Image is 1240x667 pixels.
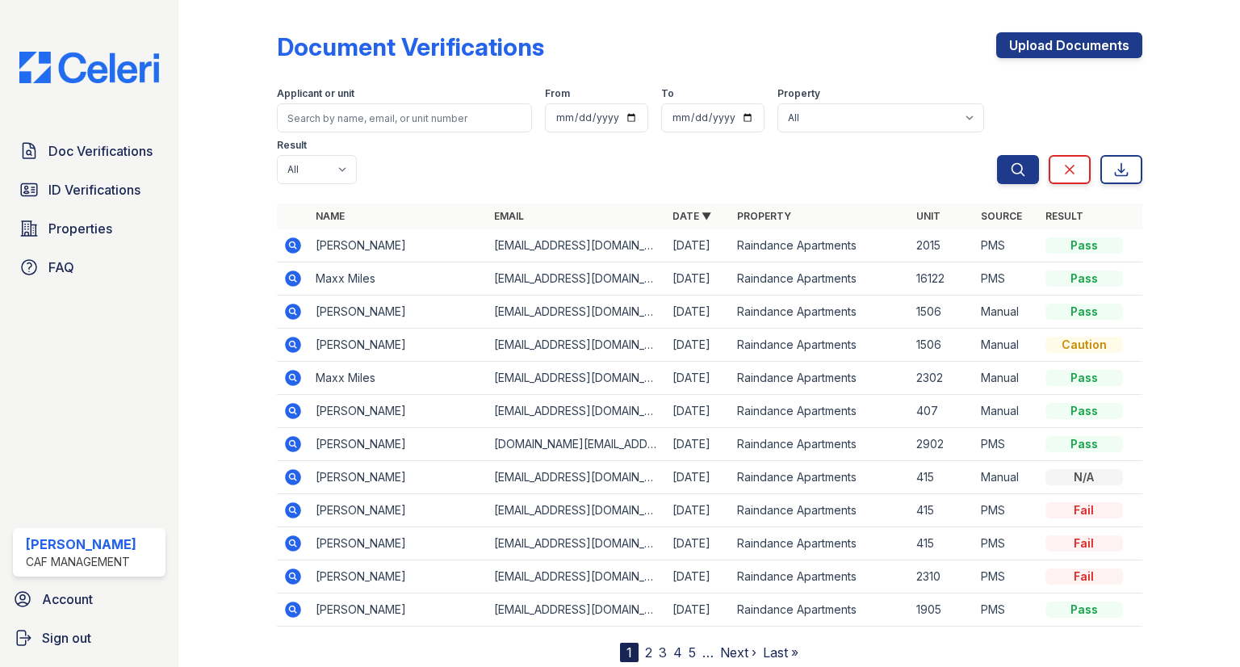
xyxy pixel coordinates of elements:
div: Fail [1045,568,1123,585]
td: 1506 [910,296,974,329]
td: PMS [974,262,1039,296]
div: Document Verifications [277,32,544,61]
div: [PERSON_NAME] [26,535,136,554]
td: 2902 [910,428,974,461]
div: CAF Management [26,554,136,570]
td: [EMAIL_ADDRESS][DOMAIN_NAME] [488,560,666,594]
td: [DATE] [666,594,731,627]
td: [DATE] [666,329,731,362]
div: Caution [1045,337,1123,353]
td: [PERSON_NAME] [309,594,488,627]
td: 415 [910,461,974,494]
td: 2310 [910,560,974,594]
a: Property [737,210,791,222]
span: Doc Verifications [48,141,153,161]
td: Raindance Apartments [731,428,909,461]
label: From [545,87,570,100]
td: [PERSON_NAME] [309,296,488,329]
td: PMS [974,428,1039,461]
a: Doc Verifications [13,135,165,167]
div: Pass [1045,271,1123,287]
a: ID Verifications [13,174,165,206]
td: 2302 [910,362,974,395]
td: [EMAIL_ADDRESS][DOMAIN_NAME] [488,262,666,296]
td: Raindance Apartments [731,229,909,262]
div: 1 [620,643,639,662]
a: Source [981,210,1022,222]
td: PMS [974,527,1039,560]
td: [DATE] [666,494,731,527]
td: [EMAIL_ADDRESS][DOMAIN_NAME] [488,527,666,560]
td: [EMAIL_ADDRESS][DOMAIN_NAME] [488,395,666,428]
td: [DOMAIN_NAME][EMAIL_ADDRESS][DOMAIN_NAME] [488,428,666,461]
td: [PERSON_NAME] [309,560,488,594]
td: Raindance Apartments [731,395,909,428]
a: 2 [645,644,652,661]
td: [EMAIL_ADDRESS][DOMAIN_NAME] [488,494,666,527]
span: Properties [48,219,112,238]
a: Account [6,583,172,615]
td: Raindance Apartments [731,362,909,395]
td: [DATE] [666,296,731,329]
td: Manual [974,296,1039,329]
td: [PERSON_NAME] [309,461,488,494]
td: [PERSON_NAME] [309,428,488,461]
a: Sign out [6,622,172,654]
a: Result [1045,210,1083,222]
td: Manual [974,362,1039,395]
td: Raindance Apartments [731,262,909,296]
td: Manual [974,461,1039,494]
span: FAQ [48,258,74,277]
td: PMS [974,594,1039,627]
a: Unit [916,210,940,222]
td: 407 [910,395,974,428]
div: Fail [1045,535,1123,552]
a: Email [494,210,524,222]
a: Name [316,210,345,222]
img: CE_Logo_Blue-a8612792a0a2168367f1c8372b55b34899dd931a85d93a1a3d3e32e68fde9ad4.png [6,52,172,83]
td: Maxx Miles [309,362,488,395]
div: Pass [1045,304,1123,320]
span: … [702,643,714,662]
td: [EMAIL_ADDRESS][DOMAIN_NAME] [488,461,666,494]
td: [EMAIL_ADDRESS][DOMAIN_NAME] [488,594,666,627]
td: 1506 [910,329,974,362]
input: Search by name, email, or unit number [277,103,532,132]
div: Pass [1045,370,1123,386]
td: [PERSON_NAME] [309,395,488,428]
td: 415 [910,494,974,527]
div: N/A [1045,469,1123,485]
td: Raindance Apartments [731,461,909,494]
div: Pass [1045,403,1123,419]
td: [EMAIL_ADDRESS][DOMAIN_NAME] [488,362,666,395]
td: Raindance Apartments [731,527,909,560]
a: Next › [720,644,756,661]
a: 5 [689,644,696,661]
td: [PERSON_NAME] [309,229,488,262]
td: [DATE] [666,262,731,296]
td: [DATE] [666,560,731,594]
td: [EMAIL_ADDRESS][DOMAIN_NAME] [488,329,666,362]
td: [PERSON_NAME] [309,329,488,362]
td: [EMAIL_ADDRESS][DOMAIN_NAME] [488,229,666,262]
td: [DATE] [666,229,731,262]
td: 1905 [910,594,974,627]
td: [DATE] [666,461,731,494]
td: [DATE] [666,527,731,560]
div: Pass [1045,602,1123,618]
td: Raindance Apartments [731,329,909,362]
a: Last » [763,644,798,661]
td: Raindance Apartments [731,494,909,527]
label: To [661,87,674,100]
a: FAQ [13,251,165,283]
a: Upload Documents [996,32,1142,58]
span: Account [42,589,93,609]
td: PMS [974,560,1039,594]
td: Raindance Apartments [731,594,909,627]
td: Raindance Apartments [731,560,909,594]
label: Applicant or unit [277,87,354,100]
a: 3 [659,644,667,661]
label: Result [277,139,307,152]
td: [PERSON_NAME] [309,494,488,527]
